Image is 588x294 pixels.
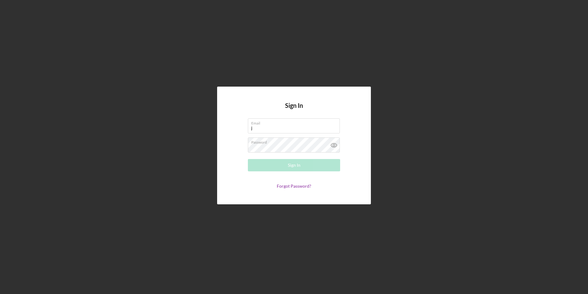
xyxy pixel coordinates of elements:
div: Sign In [288,159,300,171]
label: Email [251,119,340,125]
button: Sign In [248,159,340,171]
label: Password [251,138,340,145]
h4: Sign In [285,102,303,118]
a: Forgot Password? [277,183,311,189]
